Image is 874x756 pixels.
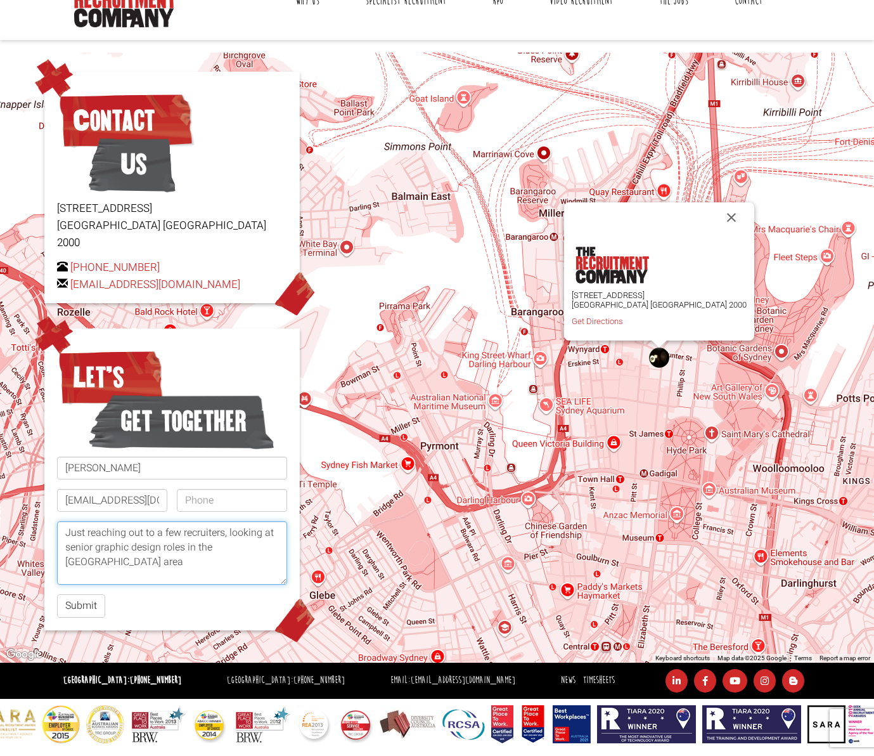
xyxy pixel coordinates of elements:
span: get together [89,389,274,453]
span: Contact [57,89,195,152]
a: Get Directions [572,316,623,326]
input: Email [57,489,167,512]
button: Keyboard shortcuts [655,654,710,663]
a: [EMAIL_ADDRESS][DOMAIN_NAME] [411,674,515,686]
a: Timesheets [583,674,615,686]
a: [PHONE_NUMBER] [293,674,345,686]
input: Phone [177,489,287,512]
a: Terms (opens in new tab) [794,655,812,661]
img: Google [3,646,45,663]
div: The Recruitment Company [649,348,669,368]
span: Let’s [57,346,164,409]
a: [PHONE_NUMBER] [70,259,160,275]
p: [STREET_ADDRESS] [GEOGRAPHIC_DATA] [GEOGRAPHIC_DATA] 2000 [572,290,747,310]
strong: [GEOGRAPHIC_DATA]: [63,674,181,686]
li: Email: [387,672,518,690]
a: [PHONE_NUMBER] [130,674,181,686]
a: [EMAIL_ADDRESS][DOMAIN_NAME] [70,277,240,292]
span: Map data ©2025 Google [717,655,787,661]
li: [GEOGRAPHIC_DATA]: [224,672,348,690]
a: Open this area in Google Maps (opens a new window) [3,646,45,663]
button: Close [716,202,747,233]
span: Us [89,133,176,196]
a: Report a map error [819,655,870,661]
button: Submit [57,594,105,618]
input: Name [57,457,287,479]
img: the-recruitment-company.png [575,247,648,283]
a: News [561,674,575,686]
p: [STREET_ADDRESS] [GEOGRAPHIC_DATA] [GEOGRAPHIC_DATA] 2000 [57,200,287,252]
